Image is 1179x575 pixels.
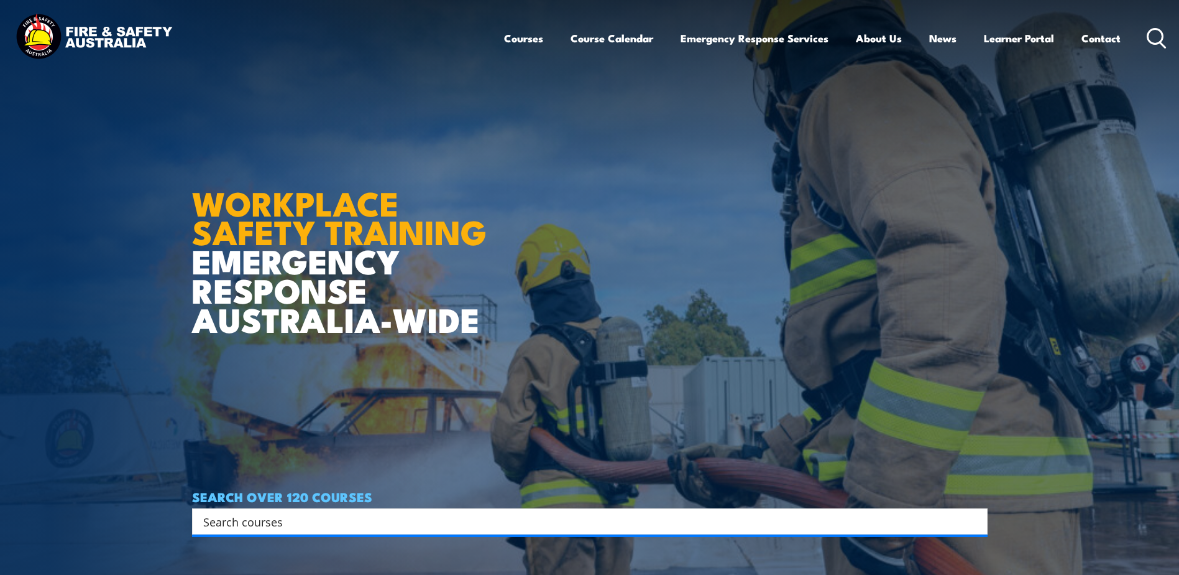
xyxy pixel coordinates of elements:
a: Learner Portal [984,22,1054,55]
a: About Us [856,22,902,55]
input: Search input [203,512,960,531]
h1: EMERGENCY RESPONSE AUSTRALIA-WIDE [192,157,496,334]
a: Emergency Response Services [681,22,828,55]
a: Courses [504,22,543,55]
h4: SEARCH OVER 120 COURSES [192,490,988,503]
button: Search magnifier button [966,513,983,530]
strong: WORKPLACE SAFETY TRAINING [192,176,487,257]
a: Course Calendar [571,22,653,55]
a: Contact [1081,22,1121,55]
a: News [929,22,957,55]
form: Search form [206,513,963,530]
